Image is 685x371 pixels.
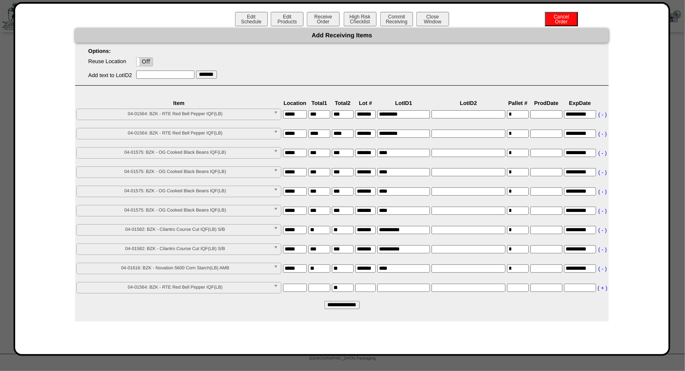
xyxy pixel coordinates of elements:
[431,100,506,107] th: LotID2
[80,244,270,254] span: 04-01582: BZK - Cilantro Course Cut IQF(LB) S/B
[598,189,607,195] a: ( - )
[80,225,270,234] span: 04-01582: BZK - Cilantro Course Cut IQF(LB) S/B
[331,100,354,107] th: Total2
[307,12,340,26] button: ReceiveOrder
[271,12,304,26] button: EditProducts
[76,100,282,107] th: Item
[80,148,270,157] span: 04-01575: BZK - OG Cooked Black Beans IQF(LB)
[80,186,270,196] span: 04-01575: BZK - OG Cooked Black Beans IQF(LB)
[416,12,449,26] button: CloseWindow
[598,112,607,118] a: ( - )
[355,100,376,107] th: Lot #
[80,263,270,273] span: 04-01616: BZK - Novation 5600 Corn Starch(LB) AMB
[235,12,268,26] button: EditSchedule
[137,58,153,66] label: Off
[343,19,379,25] a: High RiskChecklist
[75,28,609,43] div: Add Receiving Items
[75,48,609,54] p: Options:
[507,100,529,107] th: Pallet #
[598,285,607,291] a: ( + )
[598,208,607,214] a: ( - )
[283,100,307,107] th: Location
[380,12,413,26] button: CommitReceiving
[564,100,596,107] th: ExpDate
[88,58,126,64] label: Reuse Location
[530,100,563,107] th: ProdDate
[598,266,607,272] a: ( - )
[598,150,607,156] a: ( - )
[344,12,377,26] button: High RiskChecklist
[80,205,270,215] span: 04-01575: BZK - OG Cooked Black Beans IQF(LB)
[80,128,270,138] span: 04-01564: BZK - RTE Red Bell Pepper IQF(LB)
[136,57,153,66] div: OnOff
[416,18,450,25] a: CloseWindow
[80,109,270,119] span: 04-01564: BZK - RTE Red Bell Pepper IQF(LB)
[598,246,607,253] a: ( - )
[377,100,430,107] th: LotID1
[80,167,270,177] span: 04-01575: BZK - OG Cooked Black Beans IQF(LB)
[88,72,132,78] label: Add text to LotID2
[598,227,607,233] a: ( - )
[308,100,331,107] th: Total1
[80,282,270,292] span: 04-01564: BZK - RTE Red Bell Pepper IQF(LB)
[598,131,607,137] a: ( - )
[545,12,578,26] button: CancelOrder
[598,169,607,175] a: ( - )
